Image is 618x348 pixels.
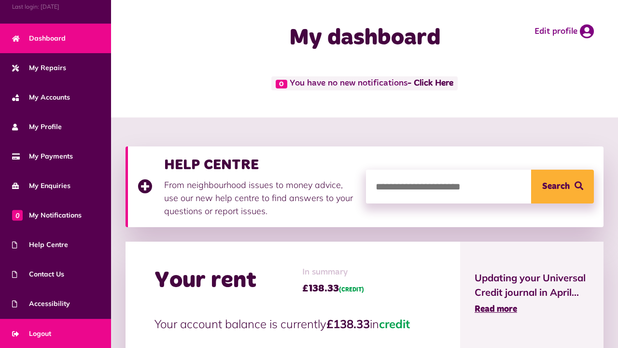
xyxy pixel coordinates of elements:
span: Logout [12,329,51,339]
p: From neighbourhood issues to money advice, use our new help centre to find answers to your questi... [164,178,356,217]
a: Edit profile [534,24,594,39]
span: Help Centre [12,240,68,250]
span: My Profile [12,122,62,132]
span: You have no new notifications [271,76,457,90]
strong: £138.33 [326,317,370,331]
span: Updating your Universal Credit journal in April... [475,271,589,300]
span: My Repairs [12,63,66,73]
span: My Notifications [12,210,82,220]
span: £138.33 [302,281,364,296]
span: 0 [276,80,287,88]
span: My Payments [12,151,73,161]
span: My Accounts [12,92,70,102]
span: credit [379,317,410,331]
span: Read more [475,305,517,314]
span: Dashboard [12,33,66,43]
h1: My dashboard [248,24,482,52]
h3: HELP CENTRE [164,156,356,174]
button: Search [531,170,594,203]
h2: Your rent [154,267,256,295]
span: Accessibility [12,299,70,309]
a: - Click Here [407,79,453,88]
p: Your account balance is currently in [154,315,431,333]
a: Updating your Universal Credit journal in April... Read more [475,271,589,316]
span: Search [542,170,570,203]
span: My Enquiries [12,181,70,191]
span: 0 [12,210,23,220]
span: Contact Us [12,269,64,279]
span: (CREDIT) [339,287,364,293]
span: In summary [302,266,364,279]
span: Last login: [DATE] [12,2,99,11]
